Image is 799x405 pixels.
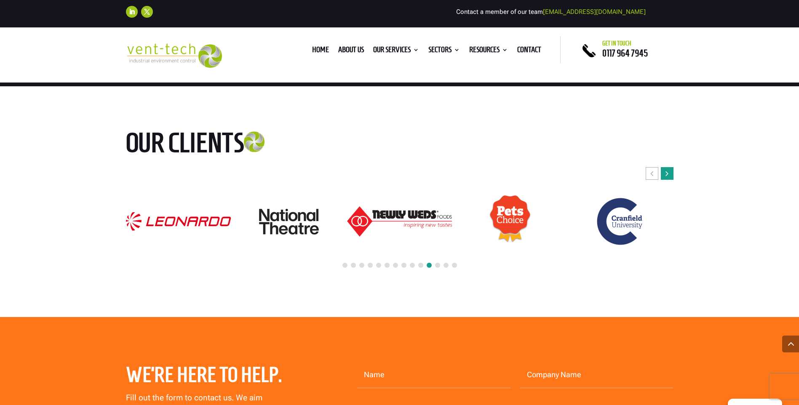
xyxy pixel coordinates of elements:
[259,209,319,234] img: National Theatre
[646,167,658,180] div: Previous slide
[520,362,673,388] input: Company Name
[141,6,153,18] a: Follow on X
[469,47,508,56] a: Resources
[347,206,452,237] img: Newly-Weds_Logo
[661,167,673,180] div: Next slide
[373,47,419,56] a: Our Services
[347,206,452,237] div: 18 / 24
[126,362,302,392] h2: We’re here to help.
[517,47,541,56] a: Contact
[543,8,646,16] a: [EMAIL_ADDRESS][DOMAIN_NAME]
[602,40,631,47] span: Get in touch
[489,195,531,248] img: Pets Choice
[126,212,230,231] img: Logo_Leonardo
[126,128,307,161] h2: Our clients
[312,47,329,56] a: Home
[568,194,673,249] div: 20 / 24
[126,6,138,18] a: Follow on LinkedIn
[236,208,342,235] div: 17 / 24
[126,43,222,68] img: 2023-09-27T08_35_16.549ZVENT-TECH---Clear-background
[593,194,648,249] img: Cranfield University logo
[457,195,563,248] div: 19 / 24
[338,47,364,56] a: About us
[428,47,460,56] a: Sectors
[456,8,646,16] span: Contact a member of our team
[602,48,648,58] a: 0117 964 7945
[126,212,231,231] div: 16 / 24
[357,362,510,388] input: Name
